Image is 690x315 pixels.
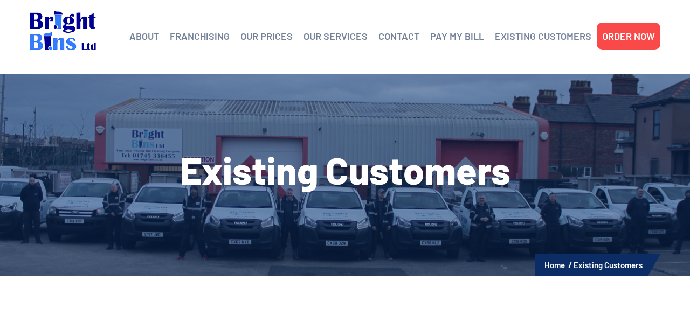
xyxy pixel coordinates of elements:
a: FRANCHISING [170,28,230,44]
a: OUR PRICES [240,28,293,44]
a: ORDER NOW [602,28,655,44]
li: Existing Customers [574,258,643,272]
a: PAY MY BILL [430,28,484,44]
a: EXISTING CUSTOMERS [495,28,591,44]
a: OUR SERVICES [303,28,368,44]
a: ABOUT [129,28,159,44]
a: CONTACT [378,28,419,44]
a: Home [544,260,565,270]
h1: Existing Customers [30,151,660,188]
